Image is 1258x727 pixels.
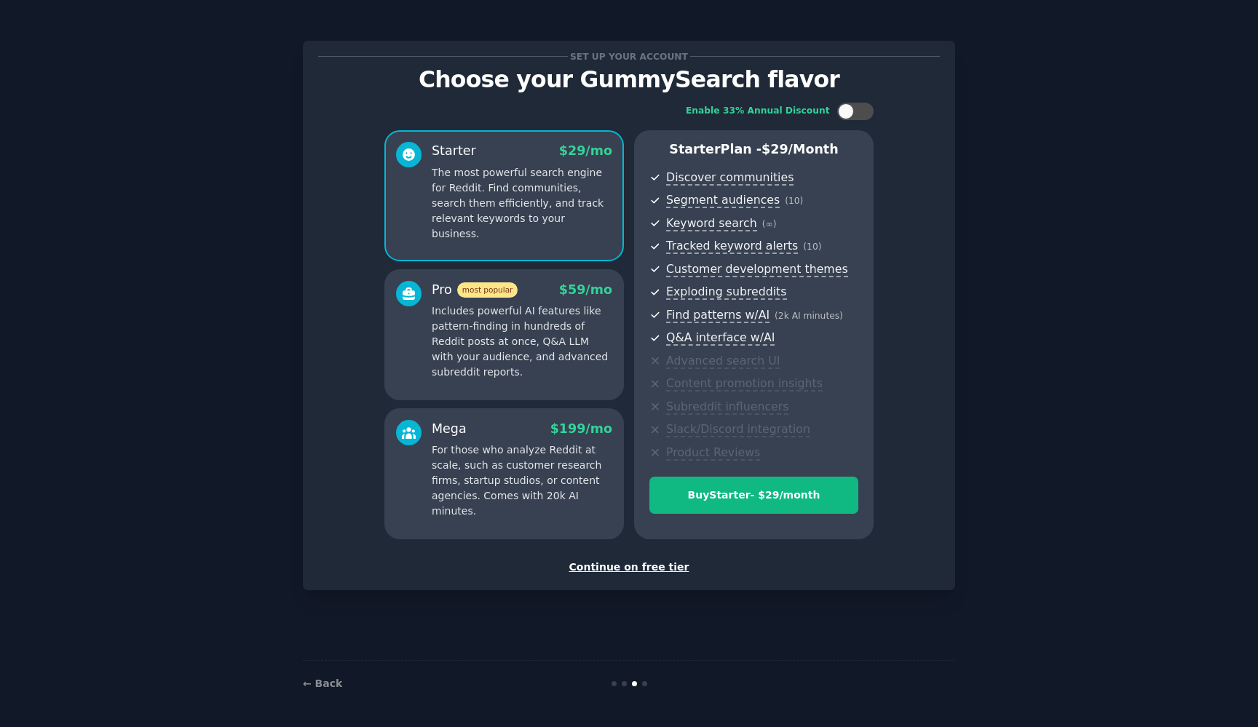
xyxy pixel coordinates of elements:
div: Enable 33% Annual Discount [686,105,830,118]
span: Discover communities [666,170,794,186]
span: ( 10 ) [785,196,803,206]
span: Content promotion insights [666,376,823,392]
span: Slack/Discord integration [666,422,810,437]
div: Continue on free tier [318,560,940,575]
p: Choose your GummySearch flavor [318,67,940,92]
span: $ 199 /mo [550,421,612,436]
div: Starter [432,142,476,160]
span: Segment audiences [666,193,780,208]
p: The most powerful search engine for Reddit. Find communities, search them efficiently, and track ... [432,165,612,242]
p: Starter Plan - [649,140,858,159]
span: Find patterns w/AI [666,308,770,323]
p: Includes powerful AI features like pattern-finding in hundreds of Reddit posts at once, Q&A LLM w... [432,303,612,380]
span: Subreddit influencers [666,400,788,415]
span: ( 10 ) [803,242,821,252]
span: Customer development themes [666,262,848,277]
button: BuyStarter- $29/month [649,477,858,514]
span: Keyword search [666,216,757,231]
span: $ 59 /mo [559,282,612,297]
span: Exploding subreddits [666,285,786,300]
span: ( ∞ ) [762,219,777,229]
span: $ 29 /month [761,142,839,156]
span: Advanced search UI [666,354,780,369]
span: Tracked keyword alerts [666,239,798,254]
div: Mega [432,420,467,438]
span: Set up your account [568,49,691,64]
div: Pro [432,281,518,299]
span: Q&A interface w/AI [666,330,775,346]
span: Product Reviews [666,445,760,461]
span: $ 29 /mo [559,143,612,158]
a: ← Back [303,678,342,689]
span: ( 2k AI minutes ) [775,311,843,321]
div: Buy Starter - $ 29 /month [650,488,858,503]
p: For those who analyze Reddit at scale, such as customer research firms, startup studios, or conte... [432,442,612,519]
span: most popular [457,282,518,298]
